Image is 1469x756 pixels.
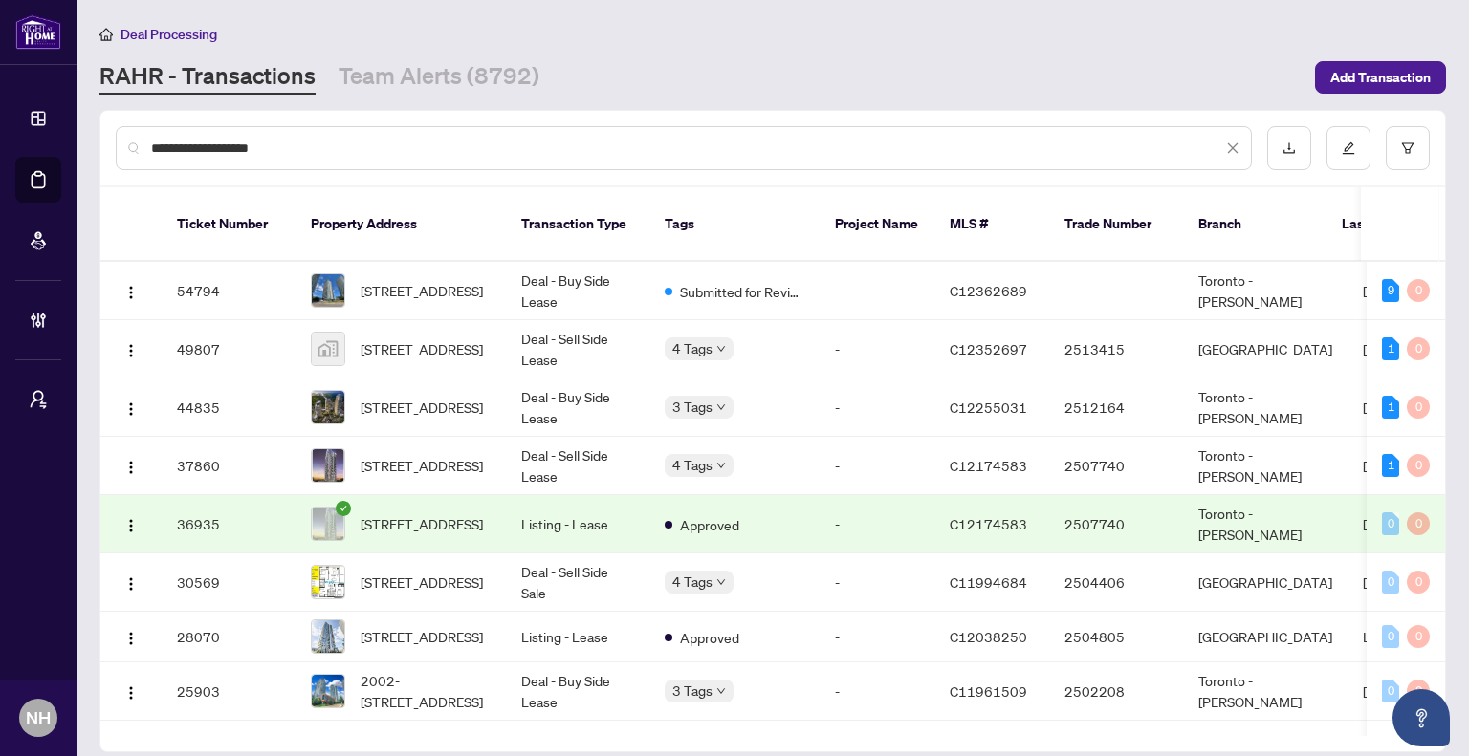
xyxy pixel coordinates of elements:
span: C12255031 [950,399,1027,416]
img: Logo [123,685,139,701]
div: 1 [1382,396,1399,419]
button: Logo [116,334,146,364]
td: 54794 [162,262,296,320]
td: Deal - Buy Side Lease [506,262,649,320]
button: download [1267,126,1311,170]
td: - [1049,262,1183,320]
a: RAHR - Transactions [99,60,316,95]
img: thumbnail-img [312,333,344,365]
th: Tags [649,187,820,262]
span: close [1226,141,1239,155]
button: filter [1386,126,1430,170]
div: 0 [1382,680,1399,702]
td: 2504805 [1049,612,1183,662]
span: [STREET_ADDRESS] [361,626,483,647]
td: 2513415 [1049,320,1183,378]
td: Deal - Sell Side Sale [506,553,649,612]
div: 1 [1382,337,1399,360]
span: down [716,461,726,470]
div: 0 [1407,454,1430,477]
span: 4 Tags [672,571,713,593]
img: Logo [123,401,139,417]
span: home [99,28,113,41]
td: 37860 [162,437,296,495]
th: Transaction Type [506,187,649,262]
span: 3 Tags [672,680,713,702]
span: [STREET_ADDRESS] [361,455,483,476]
td: Deal - Sell Side Lease [506,320,649,378]
td: 28070 [162,612,296,662]
td: 49807 [162,320,296,378]
th: MLS # [934,187,1049,262]
td: - [820,320,934,378]
td: - [820,437,934,495]
button: Logo [116,621,146,652]
td: Deal - Buy Side Lease [506,662,649,721]
button: Logo [116,676,146,706]
div: 0 [1407,680,1430,702]
td: 2502208 [1049,662,1183,721]
span: [STREET_ADDRESS] [361,572,483,593]
div: 0 [1407,337,1430,360]
span: C12174583 [950,457,1027,474]
td: - [820,495,934,553]
td: [GEOGRAPHIC_DATA] [1183,553,1348,612]
span: Submitted for Review [680,281,804,302]
span: C12362689 [950,282,1027,299]
th: Branch [1183,187,1326,262]
div: 0 [1407,279,1430,302]
th: Project Name [820,187,934,262]
div: 0 [1407,512,1430,535]
th: Trade Number [1049,187,1183,262]
span: Add Transaction [1330,62,1431,93]
div: 0 [1382,571,1399,594]
td: 2512164 [1049,378,1183,437]
td: - [820,553,934,612]
td: Listing - Lease [506,495,649,553]
td: 25903 [162,662,296,721]
button: Logo [116,275,146,306]
img: thumbnail-img [312,620,344,653]
img: thumbnail-img [312,274,344,307]
span: filter [1401,141,1414,155]
td: Toronto - [PERSON_NAME] [1183,495,1348,553]
span: [STREET_ADDRESS] [361,338,483,359]
span: C12174583 [950,515,1027,532]
td: 44835 [162,378,296,437]
span: 3 Tags [672,396,713,418]
button: Add Transaction [1315,61,1446,94]
span: check-circle [336,501,351,516]
div: 0 [1407,625,1430,648]
td: 30569 [162,553,296,612]
span: C12038250 [950,628,1027,645]
span: C11994684 [950,573,1027,591]
span: download [1283,141,1296,155]
span: down [716,577,726,587]
th: Property Address [296,187,506,262]
img: Logo [123,343,139,358]
img: thumbnail-img [312,391,344,423]
button: Open asap [1392,689,1450,746]
td: Deal - Sell Side Lease [506,437,649,495]
span: down [716,344,726,354]
img: Logo [123,576,139,592]
td: Deal - Buy Side Lease [506,378,649,437]
span: Deal Processing [121,26,217,43]
img: thumbnail-img [312,566,344,598]
span: down [716,686,726,696]
img: Logo [123,631,139,646]
div: 0 [1382,625,1399,648]
span: edit [1342,141,1355,155]
td: Toronto - [PERSON_NAME] [1183,437,1348,495]
span: 2002-[STREET_ADDRESS] [361,670,491,712]
td: Toronto - [PERSON_NAME] [1183,662,1348,721]
a: Team Alerts (8792) [339,60,539,95]
button: Logo [116,392,146,422]
img: Logo [123,518,139,533]
img: logo [15,14,61,50]
td: - [820,262,934,320]
span: Approved [680,514,739,535]
span: Approved [680,627,739,648]
button: Logo [116,508,146,539]
span: 4 Tags [672,454,713,476]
